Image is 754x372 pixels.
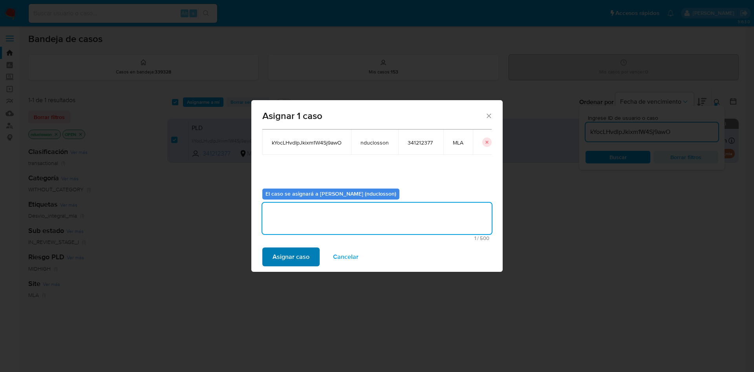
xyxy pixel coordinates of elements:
[333,248,359,266] span: Cancelar
[361,139,389,146] span: nduclosson
[265,236,489,241] span: Máximo 500 caracteres
[453,139,463,146] span: MLA
[262,111,485,121] span: Asignar 1 caso
[272,139,342,146] span: kYocLHvdIpJkixm1W4Sj9awO
[482,137,492,147] button: icon-button
[265,190,396,198] b: El caso se asignará a [PERSON_NAME] (nduclosson)
[323,247,369,266] button: Cancelar
[485,112,492,119] button: Cerrar ventana
[273,248,309,266] span: Asignar caso
[408,139,434,146] span: 341212377
[262,247,320,266] button: Asignar caso
[251,100,503,272] div: assign-modal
